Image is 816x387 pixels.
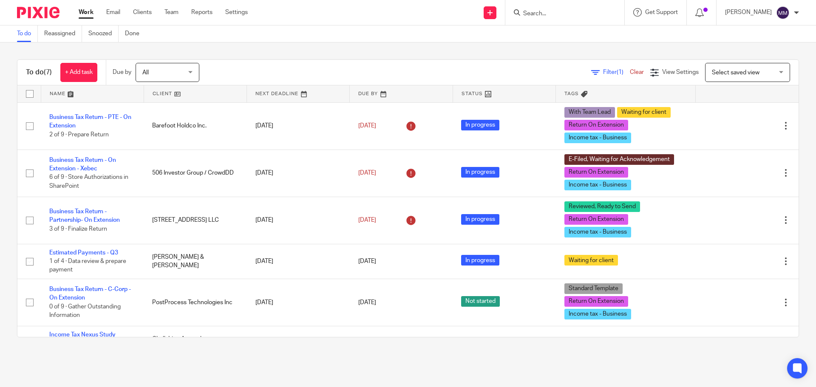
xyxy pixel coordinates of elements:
span: Return On Extension [564,167,628,178]
span: Return On Extension [564,214,628,225]
a: Estimated Payments - Q3 [49,250,118,256]
p: Due by [113,68,131,76]
span: Return On Extension [564,296,628,307]
span: Standard Template [564,283,623,294]
a: Settings [225,8,248,17]
a: Work [79,8,93,17]
a: Clear [630,69,644,75]
span: In progress [461,120,499,130]
h1: To do [26,68,52,77]
td: Barefoot Holdco Inc. [144,102,246,150]
a: Business Tax Return - C-Corp - On Extension [49,286,131,301]
td: Chalk Line Apparel LLC/[GEOGRAPHIC_DATA] [144,326,246,361]
span: View Settings [662,69,699,75]
span: 1 of 4 · Data review & prepare payment [49,258,126,273]
span: Income tax - Business [564,133,631,143]
p: [PERSON_NAME] [725,8,772,17]
input: Search [522,10,599,18]
span: (1) [617,69,623,75]
a: Snoozed [88,25,119,42]
a: Team [164,8,178,17]
span: Waiting for client [617,107,671,118]
a: Reports [191,8,212,17]
td: [PERSON_NAME] & [PERSON_NAME] [144,244,246,279]
span: Income tax - Business [564,227,631,237]
a: Income Tax Nexus Study [49,332,116,338]
span: In progress [461,255,499,266]
span: E-Filed, Waiting for Acknowledgement [564,154,674,165]
td: [STREET_ADDRESS] LLC [144,197,246,244]
span: Filter [603,69,630,75]
span: With Team Lead [564,107,615,118]
span: 0 of 9 · Gather Outstanding Information [49,304,121,319]
td: [DATE] [247,279,350,326]
span: Tags [564,91,579,96]
span: In progress [461,167,499,178]
td: [DATE] [247,244,350,279]
span: (7) [44,69,52,76]
a: + Add task [60,63,97,82]
img: Pixie [17,7,59,18]
td: [DATE] [247,326,350,361]
span: Income tax - Business [564,309,631,319]
a: Business Tax Return - Partnership- On Extension [49,209,120,223]
span: In progress [461,214,499,225]
td: 506 Investor Group / CrowdDD [144,150,246,197]
a: Clients [133,8,152,17]
a: Business Tax Return - On Extension - Xebec [49,157,116,172]
a: Email [106,8,120,17]
span: 2 of 9 · Prepare Return [49,132,109,138]
span: All [142,70,149,76]
span: Income tax - Business [564,180,631,190]
span: Get Support [645,9,678,15]
span: [DATE] [358,299,376,305]
td: [DATE] [247,150,350,197]
span: [DATE] [358,170,376,176]
span: Reviewed, Ready to Send [564,201,640,212]
img: svg%3E [776,6,790,20]
td: [DATE] [247,102,350,150]
td: [DATE] [247,197,350,244]
span: Not started [461,296,500,307]
a: To do [17,25,38,42]
a: Business Tax Return - PTE - On Extension [49,114,131,129]
td: PostProcess Technologies Inc [144,279,246,326]
span: Select saved view [712,70,759,76]
span: Waiting for client [564,255,618,266]
span: Return On Extension [564,120,628,130]
a: Reassigned [44,25,82,42]
span: [DATE] [358,258,376,264]
span: 3 of 9 · Finalize Return [49,226,107,232]
a: Done [125,25,146,42]
span: [DATE] [358,217,376,223]
span: [DATE] [358,123,376,129]
span: 6 of 9 · Store Authorizations in SharePoint [49,175,128,189]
